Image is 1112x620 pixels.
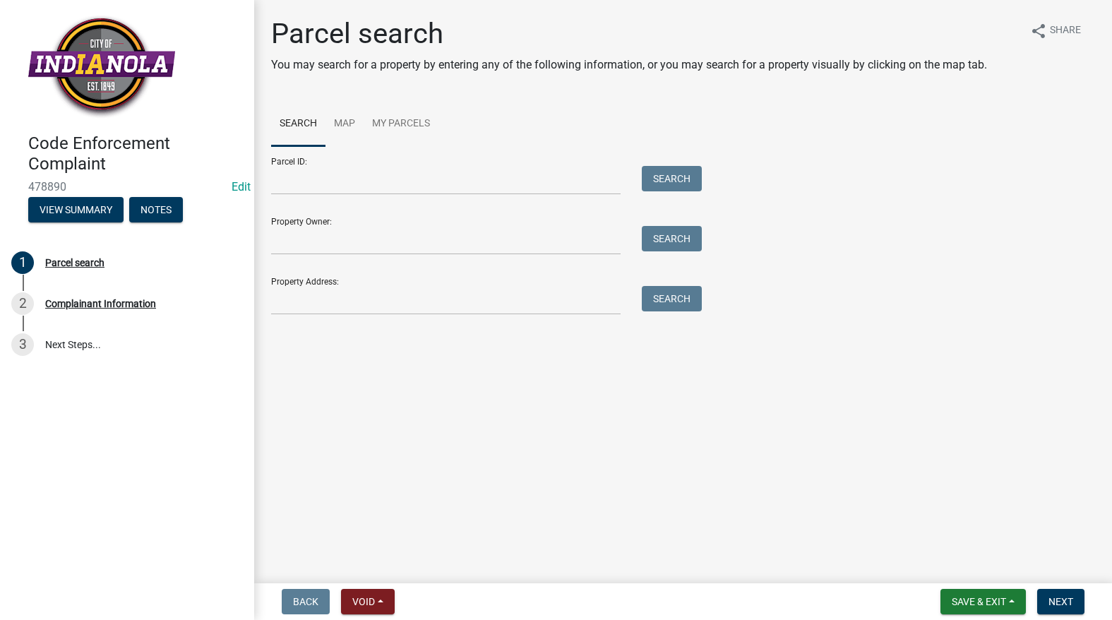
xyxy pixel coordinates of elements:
[1037,589,1084,614] button: Next
[11,292,34,315] div: 2
[1050,23,1081,40] span: Share
[642,166,702,191] button: Search
[364,102,438,147] a: My Parcels
[232,180,251,193] a: Edit
[940,589,1026,614] button: Save & Exit
[45,258,104,268] div: Parcel search
[952,596,1006,607] span: Save & Exit
[232,180,251,193] wm-modal-confirm: Edit Application Number
[1048,596,1073,607] span: Next
[271,17,987,51] h1: Parcel search
[341,589,395,614] button: Void
[45,299,156,309] div: Complainant Information
[28,205,124,216] wm-modal-confirm: Summary
[642,226,702,251] button: Search
[11,333,34,356] div: 3
[293,596,318,607] span: Back
[1030,23,1047,40] i: share
[129,205,183,216] wm-modal-confirm: Notes
[28,15,175,119] img: City of Indianola, Iowa
[28,197,124,222] button: View Summary
[129,197,183,222] button: Notes
[28,133,243,174] h4: Code Enforcement Complaint
[1019,17,1092,44] button: shareShare
[282,589,330,614] button: Back
[325,102,364,147] a: Map
[352,596,375,607] span: Void
[28,180,226,193] span: 478890
[271,102,325,147] a: Search
[11,251,34,274] div: 1
[271,56,987,73] p: You may search for a property by entering any of the following information, or you may search for...
[642,286,702,311] button: Search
